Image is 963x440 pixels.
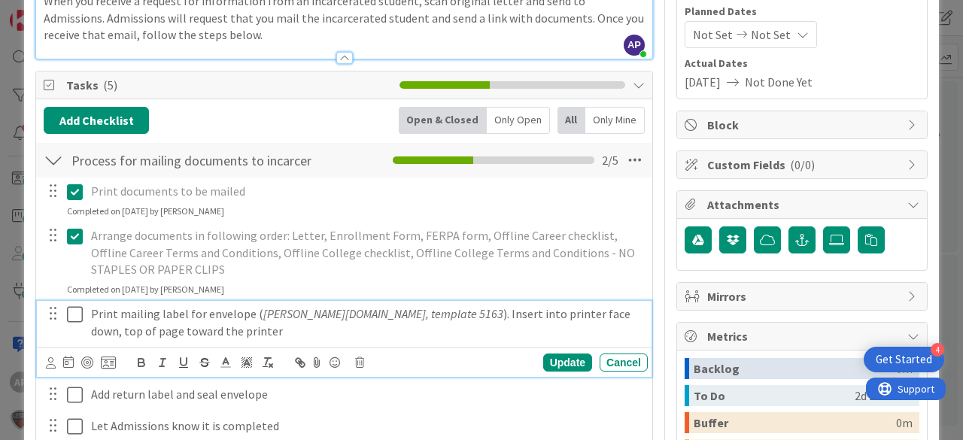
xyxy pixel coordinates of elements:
[790,157,815,172] span: ( 0/0 )
[263,306,503,321] em: [PERSON_NAME][DOMAIN_NAME], template 5163
[602,151,618,169] span: 2 / 5
[751,26,791,44] span: Not Set
[557,107,585,134] div: All
[694,412,896,433] div: Buffer
[864,347,944,372] div: Open Get Started checklist, remaining modules: 4
[66,147,317,174] input: Add Checklist...
[399,107,487,134] div: Open & Closed
[44,107,149,134] button: Add Checklist
[91,305,642,339] p: Print mailing label for envelope ( ). Insert into printer face down, top of page toward the printer
[707,287,900,305] span: Mirrors
[707,196,900,214] span: Attachments
[91,417,642,435] p: Let Admissions know it is completed
[600,354,648,372] div: Cancel
[487,107,550,134] div: Only Open
[707,327,900,345] span: Metrics
[896,412,913,433] div: 0m
[66,76,392,94] span: Tasks
[624,35,645,56] span: AP
[543,354,592,372] div: Update
[91,227,642,278] p: Arrange documents in following order: Letter, Enrollment Form, FERPA form, Offline Career checkli...
[931,343,944,357] div: 4
[876,352,932,367] div: Get Started
[685,4,919,20] span: Planned Dates
[67,205,224,218] div: Completed on [DATE] by [PERSON_NAME]
[707,116,900,134] span: Block
[707,156,900,174] span: Custom Fields
[694,358,896,379] div: Backlog
[91,386,642,403] p: Add return label and seal envelope
[685,56,919,71] span: Actual Dates
[693,26,733,44] span: Not Set
[685,73,721,91] span: [DATE]
[91,183,642,200] p: Print documents to be mailed
[103,77,117,93] span: ( 5 )
[67,283,224,296] div: Completed on [DATE] by [PERSON_NAME]
[855,385,913,406] div: 2d 22h 21m
[585,107,645,134] div: Only Mine
[32,2,68,20] span: Support
[745,73,813,91] span: Not Done Yet
[694,385,855,406] div: To Do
